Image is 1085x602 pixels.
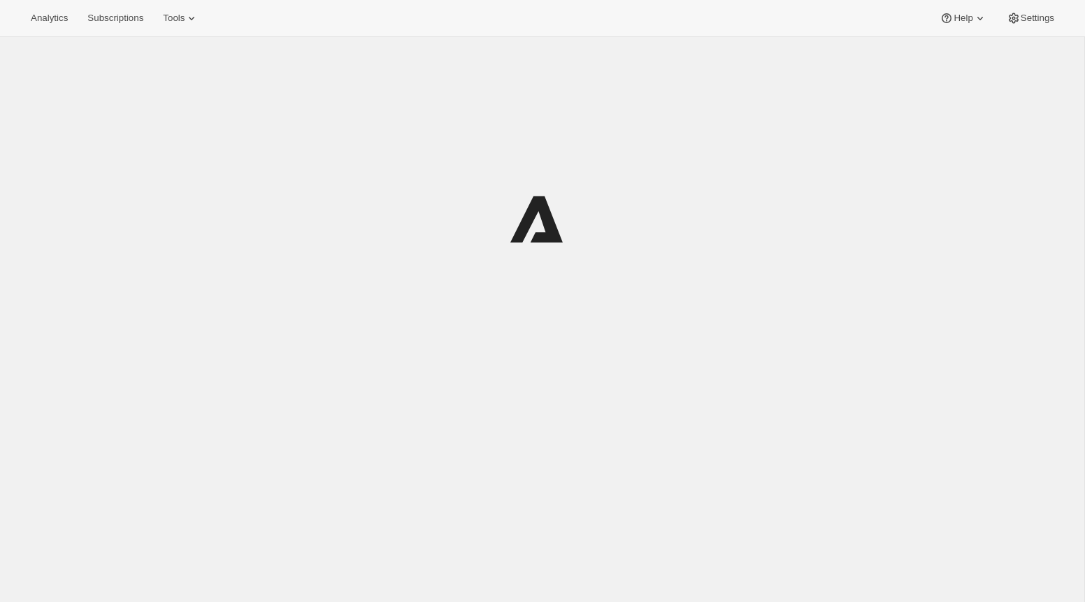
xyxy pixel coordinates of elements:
button: Analytics [22,8,76,28]
button: Help [931,8,995,28]
button: Subscriptions [79,8,152,28]
button: Tools [155,8,207,28]
span: Settings [1021,13,1054,24]
span: Subscriptions [87,13,143,24]
button: Settings [998,8,1063,28]
span: Analytics [31,13,68,24]
span: Tools [163,13,185,24]
span: Help [954,13,972,24]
